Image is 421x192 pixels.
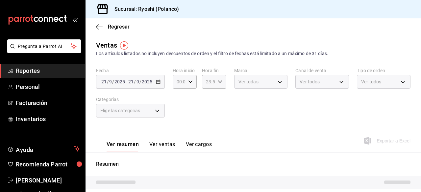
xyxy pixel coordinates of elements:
[234,68,288,73] label: Marca
[18,43,71,50] span: Pregunta a Parrot AI
[96,160,410,168] p: Resumen
[100,107,140,114] span: Elige las categorías
[112,79,114,84] span: /
[16,98,80,107] span: Facturación
[139,79,141,84] span: /
[128,79,134,84] input: --
[107,141,139,152] button: Ver resumen
[16,115,80,123] span: Inventarios
[108,24,130,30] span: Regresar
[136,79,139,84] input: --
[5,48,81,54] a: Pregunta a Parrot AI
[109,5,179,13] h3: Sucursal: Ryoshi (Polanco)
[72,17,78,22] button: open_drawer_menu
[107,141,212,152] div: navigation tabs
[16,145,71,153] span: Ayuda
[141,79,153,84] input: ----
[96,97,165,102] label: Categorías
[126,79,127,84] span: -
[96,24,130,30] button: Regresar
[186,141,212,152] button: Ver cargos
[96,68,165,73] label: Fecha
[149,141,175,152] button: Ver ventas
[7,39,81,53] button: Pregunta a Parrot AI
[109,79,112,84] input: --
[101,79,107,84] input: --
[361,78,381,85] span: Ver todos
[134,79,136,84] span: /
[173,68,197,73] label: Hora inicio
[16,66,80,75] span: Reportes
[300,78,320,85] span: Ver todos
[96,40,117,50] div: Ventas
[96,50,410,57] div: Los artículos listados no incluyen descuentos de orden y el filtro de fechas está limitado a un m...
[238,78,259,85] span: Ver todas
[16,82,80,91] span: Personal
[295,68,349,73] label: Canal de venta
[120,41,128,50] img: Tooltip marker
[107,79,109,84] span: /
[202,68,226,73] label: Hora fin
[357,68,410,73] label: Tipo de orden
[114,79,125,84] input: ----
[16,176,80,185] span: [PERSON_NAME]
[16,160,80,169] span: Recomienda Parrot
